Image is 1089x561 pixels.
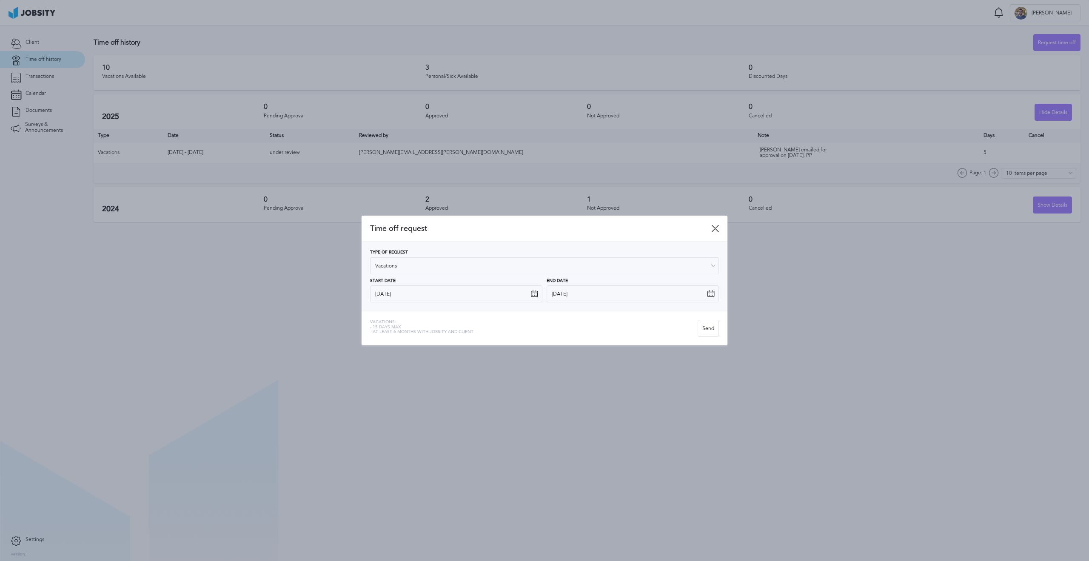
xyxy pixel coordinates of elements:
[370,325,473,330] span: - 15 days max
[370,279,396,284] span: Start Date
[698,320,719,337] button: Send
[547,279,568,284] span: End Date
[370,250,408,255] span: Type of Request
[370,320,473,325] span: Vacations:
[370,224,711,233] span: Time off request
[370,330,473,335] span: - At least 6 months with jobsity and client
